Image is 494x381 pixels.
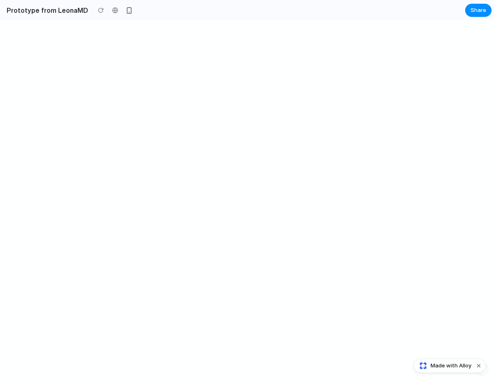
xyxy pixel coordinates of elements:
h2: Prototype from LeonaMD [3,5,88,15]
a: Made with Alloy [414,362,472,370]
span: Made with Alloy [431,362,471,370]
span: Share [471,6,486,14]
button: Share [465,4,492,17]
button: Dismiss watermark [474,361,484,371]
